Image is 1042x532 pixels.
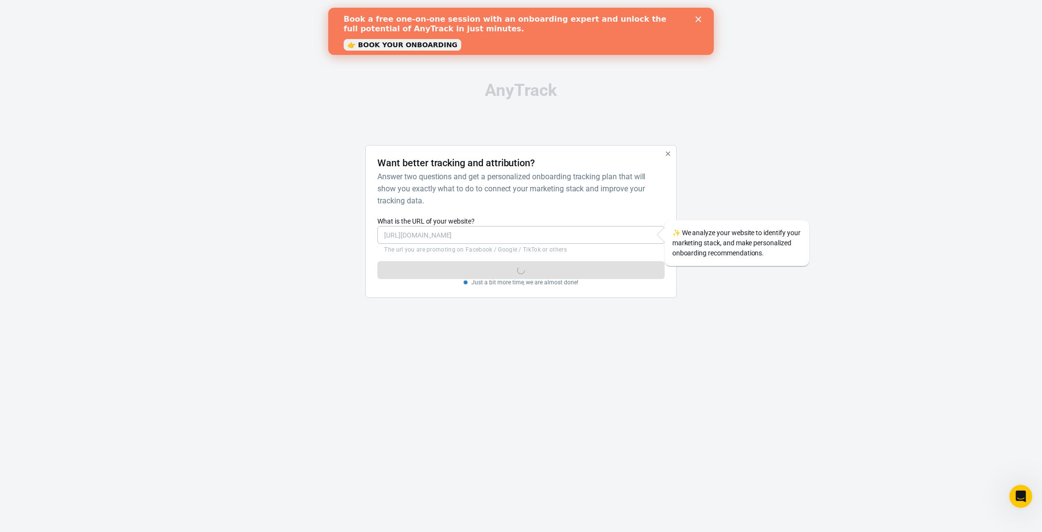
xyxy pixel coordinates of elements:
p: The url you are promoting on Facebook / Google / TikTok or others [384,246,657,253]
iframe: Intercom live chat banner [328,8,714,55]
h6: Answer two questions and get a personalized onboarding tracking plan that will show you exactly w... [377,171,660,207]
label: What is the URL of your website? [377,216,664,226]
iframe: Intercom live chat [1009,485,1032,508]
input: https://yourwebsite.com/landing-page [377,226,664,244]
h4: Want better tracking and attribution? [377,157,535,169]
span: sparkles [672,229,681,237]
div: AnyTrack [280,82,762,99]
div: Close [367,9,377,14]
div: We analyze your website to identify your marketing stack, and make personalized onboarding recomm... [665,220,809,266]
p: Just a bit more time, we are almost done! [471,279,578,286]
